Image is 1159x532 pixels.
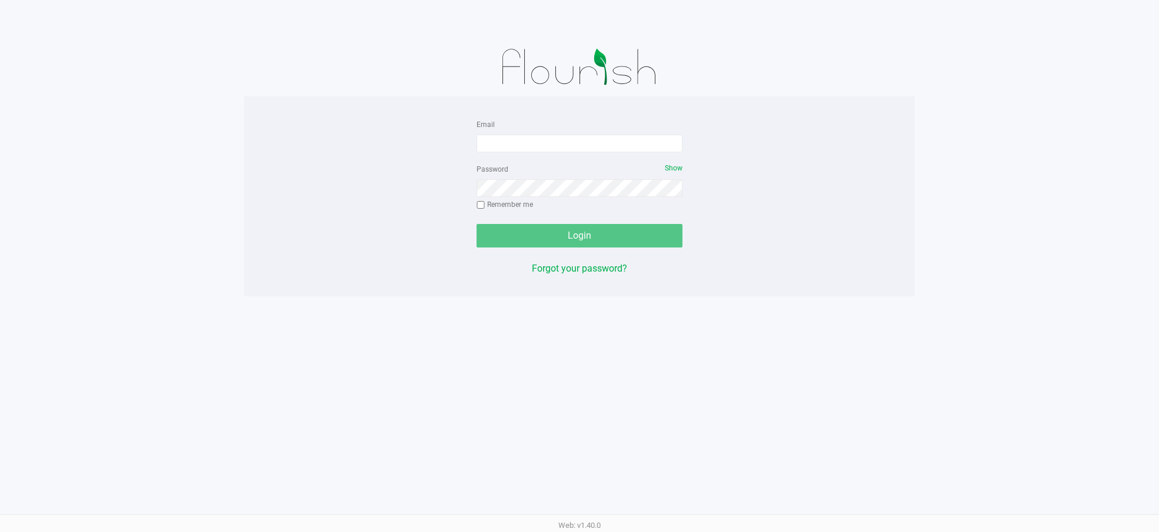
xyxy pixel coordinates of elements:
input: Remember me [477,201,485,209]
label: Remember me [477,199,533,210]
span: Show [665,164,682,172]
label: Password [477,164,508,175]
label: Email [477,119,495,130]
span: Web: v1.40.0 [558,521,601,530]
button: Forgot your password? [532,262,627,276]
